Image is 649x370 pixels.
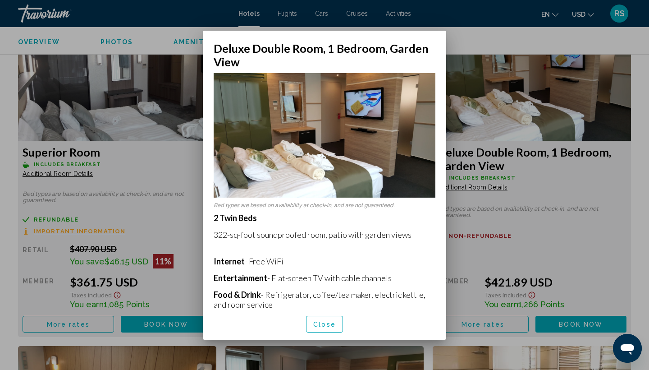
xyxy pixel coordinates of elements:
span: Close [313,321,336,328]
strong: 2 Twin Beds [214,213,257,223]
p: - Flat-screen TV with cable channels [214,273,435,283]
p: - Free WiFi [214,256,435,266]
p: Bed types are based on availability at check-in, and are not guaranteed. [214,202,435,208]
iframe: Кнопка запуска окна обмена сообщениями [613,334,642,363]
b: Food & Drink [214,290,261,300]
p: - Refrigerator, coffee/tea maker, electric kettle, and room service [214,290,435,310]
b: Entertainment [214,273,267,283]
p: 322-sq-foot soundproofed room, patio with garden views [214,230,435,240]
img: 3839a2c3-db66-4cd5-a7d3-cd5e72dc2286.jpeg [214,73,435,198]
button: Close [306,316,343,333]
h2: Deluxe Double Room, 1 Bedroom, Garden View [214,42,435,69]
b: Internet [214,256,245,266]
